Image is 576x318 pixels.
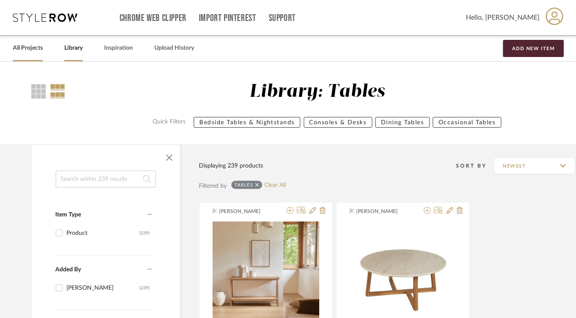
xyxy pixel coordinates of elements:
div: Filtered by [199,181,227,191]
button: Occasional Tables [433,117,501,128]
a: Library [64,42,83,54]
button: Bedside Tables & Nightstands [194,117,300,128]
label: Quick Filters [147,117,191,128]
a: All Projects [13,42,43,54]
a: Import Pinterest [199,15,256,22]
span: [PERSON_NAME] [357,207,411,215]
div: Displaying 239 products [199,161,264,171]
button: Add New Item [503,40,564,57]
button: Dining Tables [375,117,430,128]
div: Product [67,226,140,240]
input: Search within 239 results [56,171,156,188]
span: Item Type [56,212,81,218]
span: [PERSON_NAME] [219,207,273,215]
button: Close [161,149,178,166]
span: Added By [56,267,81,273]
a: Clear All [264,182,286,189]
a: Support [269,15,296,22]
a: Chrome Web Clipper [120,15,186,22]
span: Hello, [PERSON_NAME] [466,12,540,23]
div: Library: Tables [249,81,385,103]
button: Consoles & Desks [304,117,372,128]
div: (239) [140,281,150,295]
div: Sort By [456,162,494,170]
img: MESA AUXILIAR CT-400 [350,231,456,318]
div: Tables [235,182,253,188]
div: (239) [140,226,150,240]
div: [PERSON_NAME] [67,281,140,295]
a: Inspiration [104,42,133,54]
a: Upload History [154,42,194,54]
